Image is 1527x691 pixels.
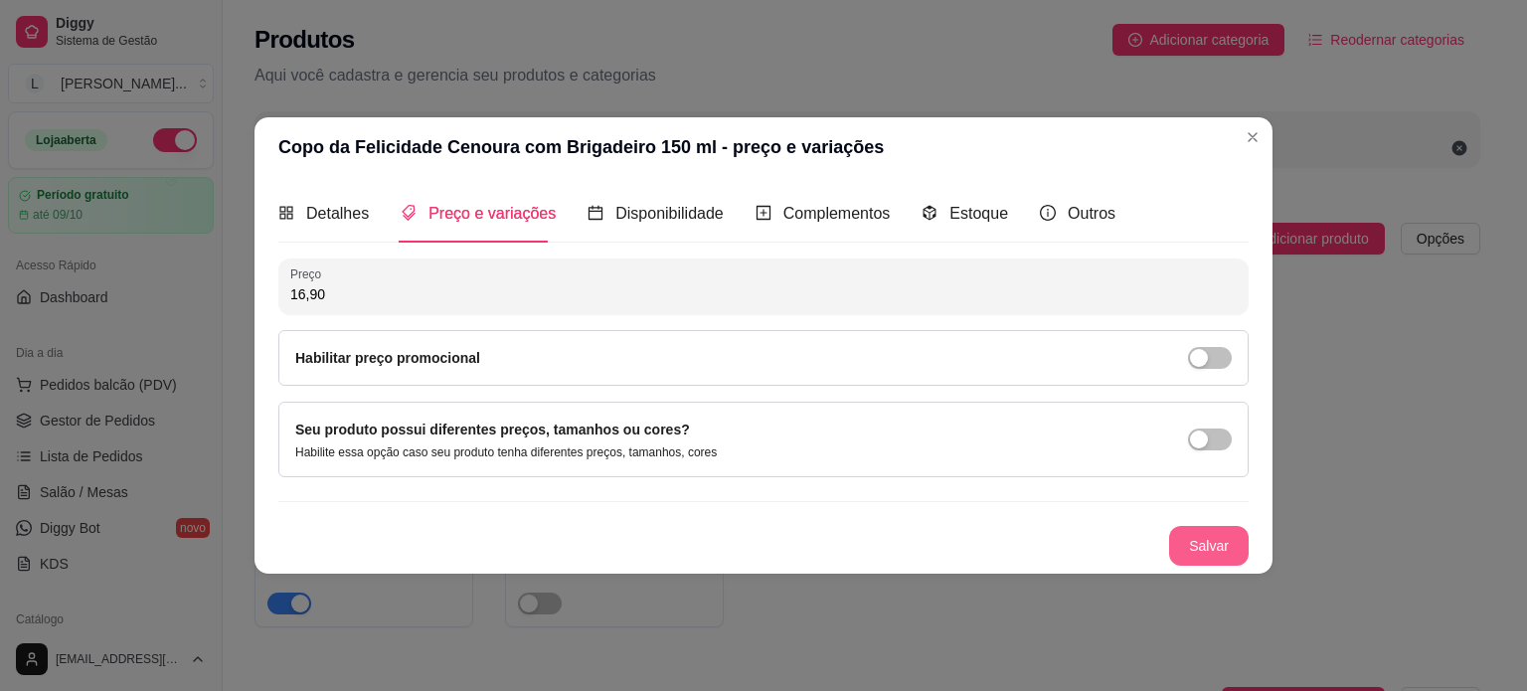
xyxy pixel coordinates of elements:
span: Estoque [949,205,1008,222]
span: appstore [278,205,294,221]
span: Detalhes [306,205,369,222]
span: Complementos [783,205,891,222]
span: tags [401,205,417,221]
p: Habilite essa opção caso seu produto tenha diferentes preços, tamanhos, cores [295,444,717,460]
button: Salvar [1169,526,1249,566]
span: Outros [1068,205,1115,222]
span: calendar [588,205,603,221]
input: Preço [290,284,1237,304]
span: Preço e variações [428,205,556,222]
span: Disponibilidade [615,205,724,222]
span: info-circle [1040,205,1056,221]
header: Copo da Felicidade Cenoura com Brigadeiro 150 ml - preço e variações [254,117,1272,177]
span: plus-square [756,205,771,221]
label: Preço [290,265,328,282]
label: Habilitar preço promocional [295,350,480,366]
span: code-sandbox [922,205,937,221]
button: Close [1237,121,1269,153]
label: Seu produto possui diferentes preços, tamanhos ou cores? [295,422,690,437]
